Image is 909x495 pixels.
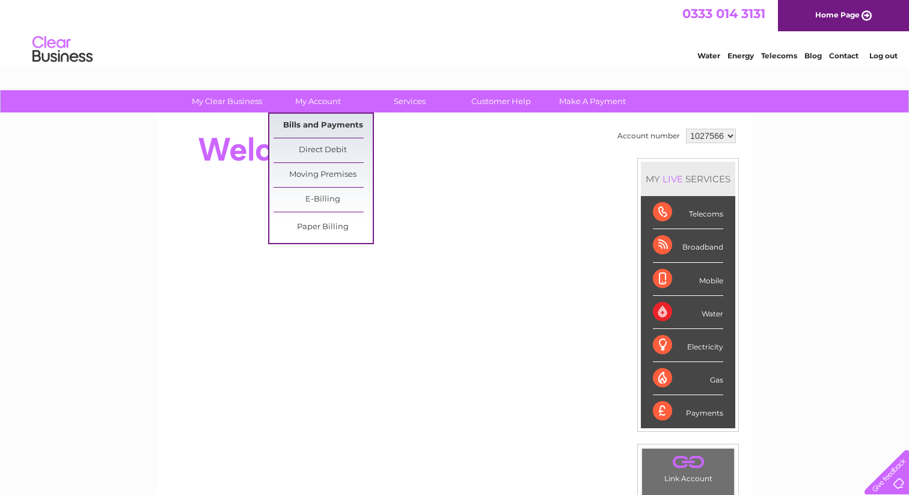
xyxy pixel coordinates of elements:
[869,51,898,60] a: Log out
[614,126,683,146] td: Account number
[653,362,723,395] div: Gas
[451,90,551,112] a: Customer Help
[727,51,754,60] a: Energy
[653,395,723,428] div: Payments
[660,173,685,185] div: LIVE
[653,229,723,262] div: Broadband
[653,263,723,296] div: Mobile
[682,6,765,21] a: 0333 014 3131
[274,138,373,162] a: Direct Debit
[274,215,373,239] a: Paper Billing
[645,452,731,473] a: .
[171,7,739,58] div: Clear Business is a trading name of Verastar Limited (registered in [GEOGRAPHIC_DATA] No. 3667643...
[653,329,723,362] div: Electricity
[829,51,858,60] a: Contact
[274,163,373,187] a: Moving Premises
[804,51,822,60] a: Blog
[274,188,373,212] a: E-Billing
[761,51,797,60] a: Telecoms
[274,114,373,138] a: Bills and Payments
[641,448,735,486] td: Link Account
[32,31,93,68] img: logo.png
[360,90,459,112] a: Services
[653,296,723,329] div: Water
[177,90,277,112] a: My Clear Business
[641,162,735,196] div: MY SERVICES
[269,90,368,112] a: My Account
[697,51,720,60] a: Water
[653,196,723,229] div: Telecoms
[543,90,642,112] a: Make A Payment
